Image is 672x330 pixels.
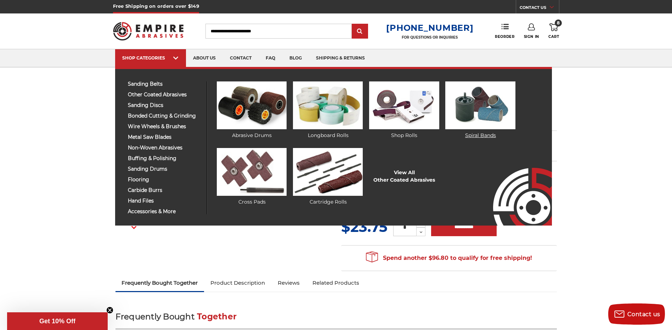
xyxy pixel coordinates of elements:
span: metal saw blades [128,135,201,140]
a: 8 Cart [548,23,559,39]
a: Cartridge Rolls [293,148,363,206]
span: Frequently Bought [115,312,194,322]
img: Abrasive Drums [217,81,287,129]
a: Abrasive Drums [217,81,287,139]
img: Spiral Bands [445,81,515,129]
img: Shop Rolls [369,81,439,129]
span: Together [197,312,237,322]
img: Cross Pads [217,148,287,196]
span: Reorder [495,34,514,39]
a: [PHONE_NUMBER] [386,23,473,33]
span: $23.75 [341,218,388,235]
button: Contact us [608,303,665,325]
img: Empire Abrasives [113,17,184,45]
a: Frequently Bought Together [115,275,204,291]
span: non-woven abrasives [128,145,201,150]
a: about us [186,49,223,67]
span: bonded cutting & grinding [128,113,201,119]
a: shipping & returns [309,49,372,67]
a: contact [223,49,259,67]
span: accessories & more [128,209,201,214]
a: Reviews [271,275,306,291]
span: Sign In [524,34,539,39]
span: other coated abrasives [128,92,201,97]
a: View AllOther Coated Abrasives [373,169,435,184]
span: Spend another $96.80 to qualify for free shipping! [366,255,532,261]
a: Cross Pads [217,148,287,206]
span: Cart [548,34,559,39]
span: sanding drums [128,166,201,172]
button: Close teaser [106,307,113,314]
span: wire wheels & brushes [128,124,201,129]
a: blog [282,49,309,67]
a: CONTACT US [520,4,559,13]
span: sanding belts [128,81,201,87]
input: Submit [353,24,367,39]
button: Next [125,220,142,235]
a: Shop Rolls [369,81,439,139]
span: Get 10% Off [39,318,75,325]
span: Contact us [627,311,660,318]
span: hand files [128,198,201,204]
span: carbide burrs [128,188,201,193]
p: FOR QUESTIONS OR INQUIRIES [386,35,473,40]
a: faq [259,49,282,67]
span: sanding discs [128,103,201,108]
a: Longboard Rolls [293,81,363,139]
img: Longboard Rolls [293,81,363,129]
div: SHOP CATEGORIES [122,55,179,61]
a: Reorder [495,23,514,39]
span: 8 [555,19,562,27]
span: buffing & polishing [128,156,201,161]
div: Get 10% OffClose teaser [7,312,108,330]
img: Empire Abrasives Logo Image [480,147,552,226]
img: Cartridge Rolls [293,148,363,196]
a: Spiral Bands [445,81,515,139]
span: flooring [128,177,201,182]
a: Product Description [204,275,271,291]
a: Related Products [306,275,366,291]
